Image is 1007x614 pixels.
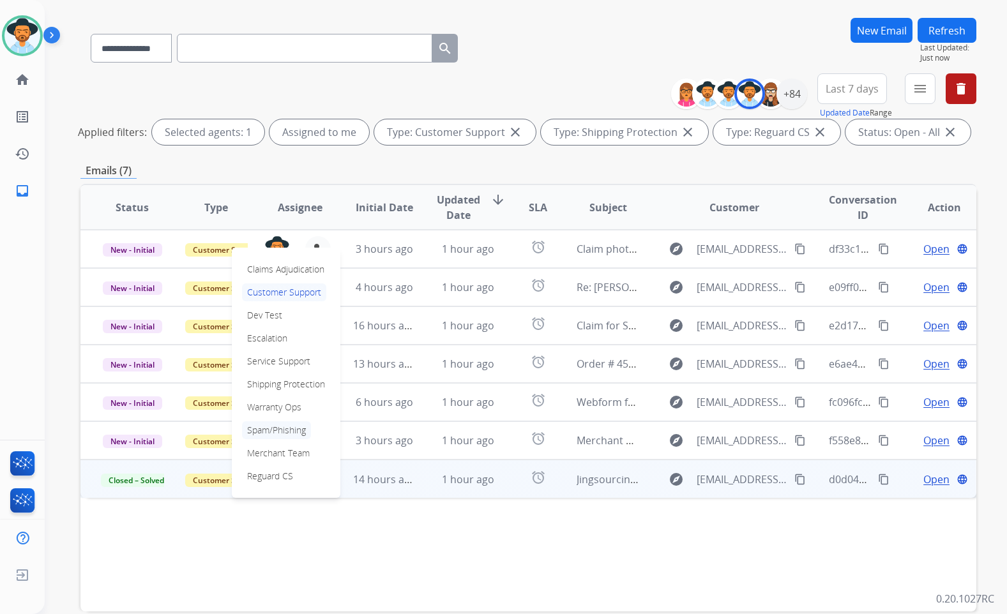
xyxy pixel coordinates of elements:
span: 1 hour ago [442,472,494,486]
mat-icon: close [508,124,523,140]
div: Type: Shipping Protection [541,119,708,145]
span: [EMAIL_ADDRESS][DOMAIN_NAME] [697,394,787,410]
mat-icon: alarm [531,431,546,446]
span: Customer Support [185,281,268,295]
div: Selected agents: 1 [152,119,264,145]
mat-icon: explore [669,241,684,257]
span: 3 hours ago [356,433,413,447]
span: Assignee [278,200,322,215]
span: Updated Date [437,192,480,223]
span: Open [923,433,950,448]
p: Emails (7) [80,163,137,179]
mat-icon: content_copy [794,243,806,255]
mat-icon: content_copy [794,281,806,293]
mat-icon: explore [669,433,684,448]
span: Webform from [EMAIL_ADDRESS][DOMAIN_NAME] on [DATE] [577,395,866,409]
mat-icon: language [957,396,968,408]
span: [EMAIL_ADDRESS][DOMAIN_NAME] [697,318,787,333]
mat-icon: explore [669,356,684,371]
span: Customer Support [185,474,268,487]
mat-icon: explore [669,318,684,333]
div: Type: Customer Support [374,119,536,145]
span: 3 hours ago [356,242,413,256]
mat-icon: content_copy [878,358,890,370]
mat-icon: content_copy [878,243,890,255]
p: Merchant Team [242,444,315,462]
mat-icon: content_copy [794,320,806,331]
span: 1 hour ago [442,395,494,409]
span: [EMAIL_ADDRESS][DOMAIN_NAME] [697,433,787,448]
span: Customer Support [185,396,268,410]
span: Claim for Sofa [577,318,644,333]
mat-icon: arrow_downward [490,192,506,207]
span: Type [204,200,228,215]
span: Open [923,472,950,487]
mat-icon: language [957,358,968,370]
p: Escalation [242,329,292,347]
mat-icon: alarm [531,316,546,331]
span: Open [923,318,950,333]
mat-icon: inbox [15,183,30,198]
mat-icon: person_remove [310,241,326,257]
span: Customer Support [185,320,268,333]
mat-icon: home [15,72,30,87]
span: Subject [589,200,627,215]
span: [EMAIL_ADDRESS][DOMAIN_NAME] [697,472,787,487]
mat-icon: content_copy [878,320,890,331]
mat-icon: close [812,124,828,140]
p: Applied filters: [78,124,147,140]
p: 0.20.1027RC [936,591,994,606]
mat-icon: language [957,243,968,255]
mat-icon: language [957,435,968,446]
span: Open [923,280,950,295]
button: New Email [851,18,912,43]
span: 1 hour ago [442,242,494,256]
button: Last 7 days [817,73,887,104]
span: Status [116,200,149,215]
mat-icon: search [437,41,453,56]
mat-icon: close [943,124,958,140]
span: New - Initial [103,358,162,371]
mat-icon: history [15,146,30,161]
span: [EMAIL_ADDRESS][DOMAIN_NAME] [697,280,787,295]
mat-icon: content_copy [794,435,806,446]
span: 1 hour ago [442,318,494,333]
p: Shipping Protection [242,375,330,393]
span: Just now [920,53,976,63]
span: [EMAIL_ADDRESS][DOMAIN_NAME] [697,356,787,371]
div: Assigned to me [269,119,369,145]
mat-icon: explore [669,394,684,410]
div: +84 [776,79,807,109]
mat-icon: content_copy [878,474,890,485]
mat-icon: language [957,474,968,485]
span: [EMAIL_ADDRESS][DOMAIN_NAME] [697,241,787,257]
span: Merchant Support #659500: How would you rate the support you received? [577,433,939,447]
span: 1 hour ago [442,280,494,294]
span: New - Initial [103,396,162,410]
span: 1 hour ago [442,433,494,447]
span: 13 hours ago [353,357,416,371]
span: Customer Support [185,243,268,257]
span: SLA [529,200,547,215]
img: avatar [4,18,40,54]
span: Order # 459375457 [577,357,669,371]
mat-icon: content_copy [794,358,806,370]
span: Conversation ID [829,192,897,223]
img: agent-avatar [264,236,290,263]
span: Customer Support [185,358,268,371]
span: 14 hours ago [353,472,416,486]
span: 4 hours ago [356,280,413,294]
span: Last 7 days [826,86,879,91]
mat-icon: language [957,281,968,293]
p: Claims Adjudication [242,260,329,278]
span: Range [820,107,892,118]
span: Open [923,241,950,257]
mat-icon: content_copy [878,435,890,446]
span: Last Updated: [920,43,976,53]
mat-icon: language [957,320,968,331]
mat-icon: delete [953,81,969,96]
span: Open [923,356,950,371]
p: Reguard CS [242,467,298,485]
mat-icon: content_copy [878,281,890,293]
span: 1 hour ago [442,357,494,371]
